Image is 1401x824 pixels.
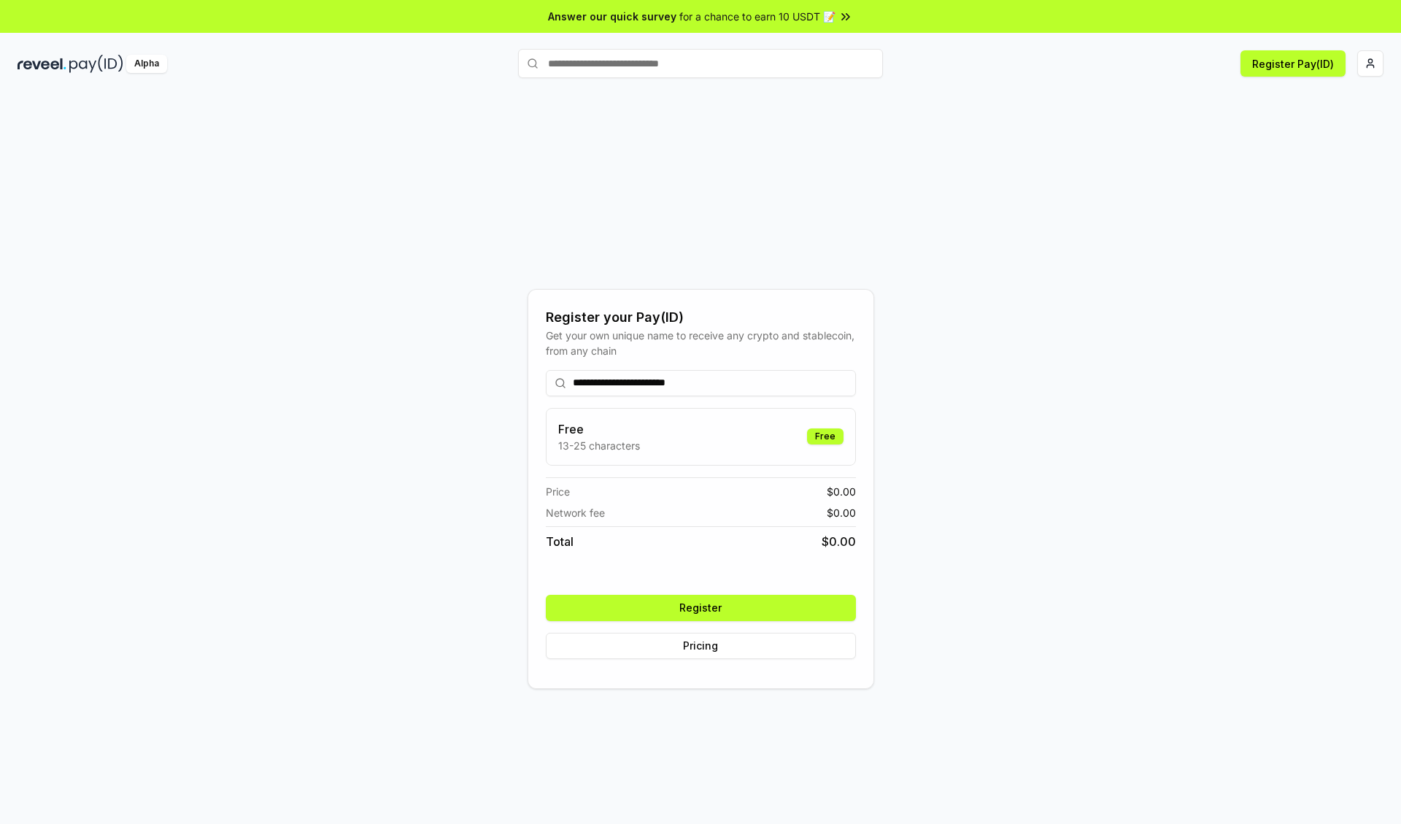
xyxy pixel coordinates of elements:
[546,533,574,550] span: Total
[546,505,605,520] span: Network fee
[546,307,856,328] div: Register your Pay(ID)
[827,484,856,499] span: $ 0.00
[558,420,640,438] h3: Free
[546,595,856,621] button: Register
[546,484,570,499] span: Price
[679,9,835,24] span: for a chance to earn 10 USDT 📝
[822,533,856,550] span: $ 0.00
[546,328,856,358] div: Get your own unique name to receive any crypto and stablecoin, from any chain
[827,505,856,520] span: $ 0.00
[558,438,640,453] p: 13-25 characters
[807,428,844,444] div: Free
[1240,50,1346,77] button: Register Pay(ID)
[548,9,676,24] span: Answer our quick survey
[546,633,856,659] button: Pricing
[69,55,123,73] img: pay_id
[18,55,66,73] img: reveel_dark
[126,55,167,73] div: Alpha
